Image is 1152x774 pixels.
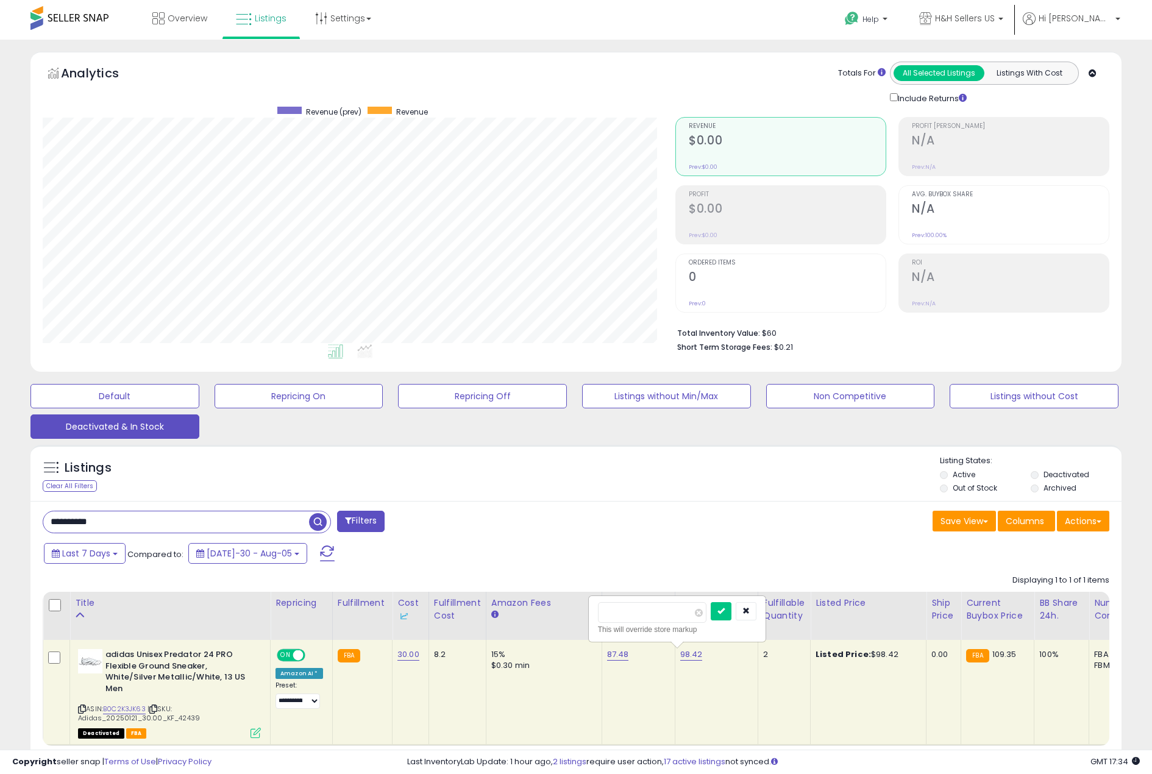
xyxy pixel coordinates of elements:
[664,756,725,767] a: 17 active listings
[61,65,143,85] h5: Analytics
[763,597,805,622] div: Fulfillable Quantity
[838,68,886,79] div: Totals For
[689,123,886,130] span: Revenue
[1044,483,1076,493] label: Archived
[689,300,706,307] small: Prev: 0
[434,597,481,622] div: Fulfillment Cost
[188,543,307,564] button: [DATE]-30 - Aug-05
[397,609,424,622] div: Some or all of the values in this column are provided from Inventory Lab.
[912,133,1109,150] h2: N/A
[816,649,917,660] div: $98.42
[78,649,102,673] img: 31PR2ZzhznL._SL40_.jpg
[912,163,936,171] small: Prev: N/A
[491,660,592,671] div: $0.30 min
[998,511,1055,531] button: Columns
[912,260,1109,266] span: ROI
[835,2,900,40] a: Help
[127,549,183,560] span: Compared to:
[168,12,207,24] span: Overview
[680,648,703,661] a: 98.42
[912,270,1109,286] h2: N/A
[397,597,424,622] div: Cost
[276,668,323,679] div: Amazon AI *
[12,756,212,768] div: seller snap | |
[1094,649,1134,660] div: FBA: 1
[338,597,387,609] div: Fulfillment
[935,12,995,24] span: H&H Sellers US
[396,107,428,117] span: Revenue
[105,649,254,697] b: adidas Unisex Predator 24 PRO Flexible Ground Sneaker, White/Silver Metallic/White, 13 US Men
[104,756,156,767] a: Terms of Use
[689,270,886,286] h2: 0
[397,648,419,661] a: 30.00
[816,597,921,609] div: Listed Price
[1094,597,1139,622] div: Num of Comp.
[689,191,886,198] span: Profit
[78,704,200,722] span: | SKU: Adidas_20250121_30.00_KF_42439
[491,597,597,609] div: Amazon Fees
[689,163,717,171] small: Prev: $0.00
[337,511,385,532] button: Filters
[30,414,199,439] button: Deactivated & In Stock
[1094,660,1134,671] div: FBM: 2
[677,342,772,352] b: Short Term Storage Fees:
[966,649,989,662] small: FBA
[816,648,871,660] b: Listed Price:
[44,543,126,564] button: Last 7 Days
[1023,12,1120,40] a: Hi [PERSON_NAME]
[966,597,1029,622] div: Current Buybox Price
[491,649,592,660] div: 15%
[491,609,499,620] small: Amazon Fees.
[774,341,793,353] span: $0.21
[766,384,935,408] button: Non Competitive
[912,191,1109,198] span: Avg. Buybox Share
[931,649,951,660] div: 0.00
[992,648,1017,660] span: 109.35
[862,14,879,24] span: Help
[338,649,360,662] small: FBA
[844,11,859,26] i: Get Help
[158,756,212,767] a: Privacy Policy
[689,260,886,266] span: Ordered Items
[1057,511,1109,531] button: Actions
[215,384,383,408] button: Repricing On
[398,384,567,408] button: Repricing Off
[65,460,112,477] h5: Listings
[278,650,293,661] span: ON
[1012,575,1109,586] div: Displaying 1 to 1 of 1 items
[43,480,97,492] div: Clear All Filters
[940,455,1121,467] p: Listing States:
[953,469,975,480] label: Active
[276,597,327,609] div: Repricing
[689,202,886,218] h2: $0.00
[78,728,124,739] span: All listings that are unavailable for purchase on Amazon for any reason other than out-of-stock
[62,547,110,559] span: Last 7 Days
[953,483,997,493] label: Out of Stock
[950,384,1118,408] button: Listings without Cost
[763,649,801,660] div: 2
[306,107,361,117] span: Revenue (prev)
[912,300,936,307] small: Prev: N/A
[1039,12,1112,24] span: Hi [PERSON_NAME]
[677,328,760,338] b: Total Inventory Value:
[607,648,629,661] a: 87.48
[397,610,410,622] img: InventoryLab Logo
[894,65,984,81] button: All Selected Listings
[75,597,265,609] div: Title
[984,65,1075,81] button: Listings With Cost
[304,650,323,661] span: OFF
[276,681,323,709] div: Preset:
[12,756,57,767] strong: Copyright
[126,728,147,739] span: FBA
[1039,649,1079,660] div: 100%
[1006,515,1044,527] span: Columns
[912,232,947,239] small: Prev: 100.00%
[553,756,586,767] a: 2 listings
[255,12,286,24] span: Listings
[1090,756,1140,767] span: 2025-08-13 17:34 GMT
[407,756,1140,768] div: Last InventoryLab Update: 1 hour ago, require user action, not synced.
[598,623,756,636] div: This will override store markup
[677,325,1100,339] li: $60
[103,704,146,714] a: B0C2K3JK63
[931,597,956,622] div: Ship Price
